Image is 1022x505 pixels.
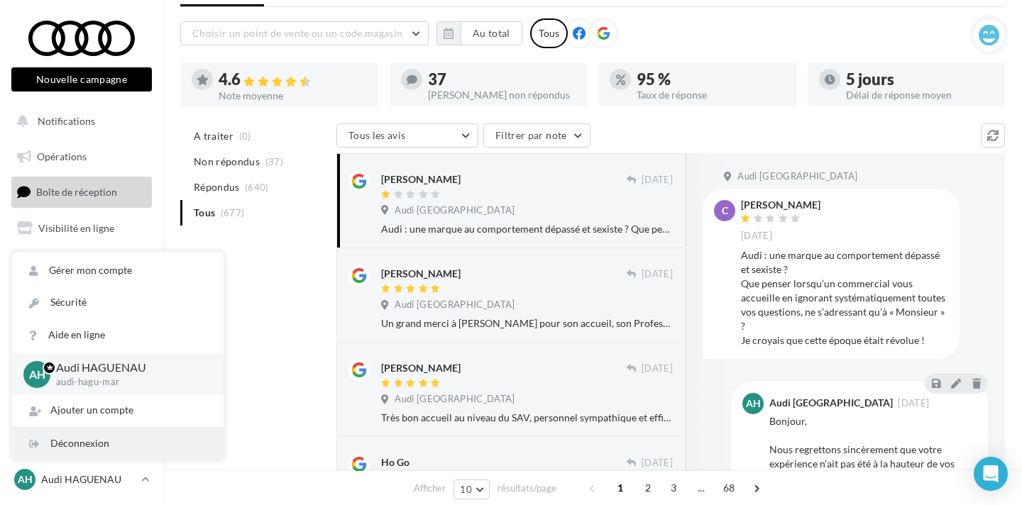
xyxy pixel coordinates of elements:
[11,67,152,91] button: Nouvelle campagne
[381,316,673,331] div: Un grand merci à [PERSON_NAME] pour son accueil, son Professionnalisme et sa disponibilité lors d...
[41,472,136,487] p: Audi HAGUENAU
[381,361,461,375] div: [PERSON_NAME]
[436,21,522,45] button: Au total
[9,142,155,172] a: Opérations
[9,106,149,136] button: Notifications
[38,115,95,127] span: Notifications
[846,90,994,100] div: Délai de réponse moyen
[769,398,893,408] div: Audi [GEOGRAPHIC_DATA]
[56,360,201,376] p: Audi HAGUENAU
[194,129,233,143] span: A traiter
[498,482,556,495] span: résultats/page
[718,477,741,499] span: 68
[12,255,224,287] a: Gérer mon compte
[9,177,155,207] a: Boîte de réception
[11,466,152,493] a: AH Audi HAGUENAU
[192,27,402,39] span: Choisir un point de vente ou un code magasin
[219,91,367,101] div: Note moyenne
[381,455,410,470] div: Ho Go
[9,319,155,361] a: PLV et print personnalisable
[454,479,490,499] button: 10
[18,472,33,487] span: AH
[239,131,251,142] span: (0)
[194,180,240,194] span: Répondus
[722,204,728,218] span: C
[741,230,772,243] span: [DATE]
[637,90,785,100] div: Taux de réponse
[9,249,155,279] a: Campagnes
[381,172,461,187] div: [PERSON_NAME]
[9,284,155,313] a: Médiathèque
[974,457,1008,491] div: Open Intercom Messenger
[9,213,155,243] a: Visibilité en ligne
[38,222,114,234] span: Visibilité en ligne
[414,482,446,495] span: Afficher
[428,90,576,100] div: [PERSON_NAME] non répondus
[37,150,87,162] span: Opérations
[336,123,478,148] button: Tous les avis
[461,21,522,45] button: Au total
[194,155,260,169] span: Non répondus
[245,182,269,193] span: (640)
[741,248,948,348] div: Audi : une marque au comportement dépassé et sexiste ? Que penser lorsqu’un commercial vous accue...
[690,477,713,499] span: ...
[460,484,472,495] span: 10
[609,477,632,499] span: 1
[395,204,515,217] span: Audi [GEOGRAPHIC_DATA]
[12,319,224,351] a: Aide en ligne
[737,170,857,183] span: Audi [GEOGRAPHIC_DATA]
[642,457,673,470] span: [DATE]
[381,222,673,236] div: Audi : une marque au comportement dépassé et sexiste ? Que penser lorsqu’un commercial vous accue...
[898,399,929,408] span: [DATE]
[637,72,785,87] div: 95 %
[642,362,673,375] span: [DATE]
[642,268,673,281] span: [DATE]
[265,156,283,167] span: (37)
[381,411,673,425] div: Très bon accueil au niveau du SAV, personnel sympathique et efficace.
[483,123,590,148] button: Filtrer par note
[381,267,461,281] div: [PERSON_NAME]
[637,477,659,499] span: 2
[56,376,201,389] p: audi-hagu-mar
[662,477,685,499] span: 3
[180,21,429,45] button: Choisir un point de vente ou un code magasin
[36,186,117,198] span: Boîte de réception
[741,200,820,210] div: [PERSON_NAME]
[746,396,761,411] span: AH
[395,299,515,311] span: Audi [GEOGRAPHIC_DATA]
[846,72,994,87] div: 5 jours
[219,72,367,88] div: 4.6
[428,72,576,87] div: 37
[348,129,406,141] span: Tous les avis
[12,428,224,460] div: Déconnexion
[395,393,515,406] span: Audi [GEOGRAPHIC_DATA]
[12,287,224,318] a: Sécurité
[29,366,45,382] span: AH
[12,394,224,426] div: Ajouter un compte
[642,174,673,187] span: [DATE]
[530,18,568,48] div: Tous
